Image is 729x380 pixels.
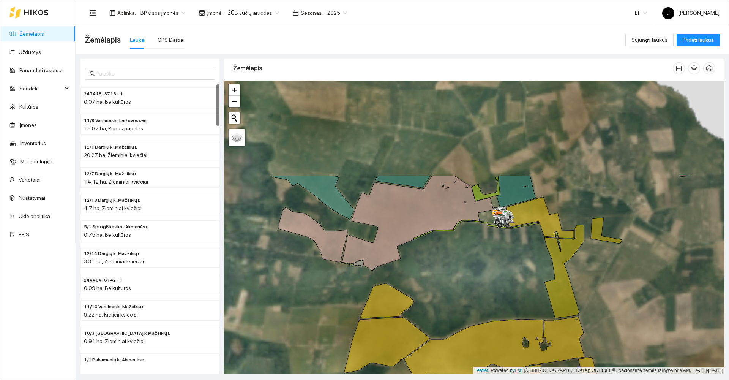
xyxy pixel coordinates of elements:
span: 9.22 ha, Kietieji kviečiai [84,312,138,318]
span: shop [199,10,205,16]
span: 1/1 Pakamanių k., Akmenės r. [84,356,145,364]
a: Zoom out [229,96,240,107]
div: | Powered by © HNIT-[GEOGRAPHIC_DATA]; ORT10LT ©, Nacionalinė žemės tarnyba prie AM, [DATE]-[DATE] [473,367,724,374]
a: Žemėlapis [19,31,44,37]
a: Panaudoti resursai [19,67,63,73]
button: menu-fold [85,5,100,21]
a: Esri [515,368,523,373]
div: Žemėlapis [233,57,673,79]
span: menu-fold [89,9,96,16]
a: Ūkio analitika [19,213,50,219]
div: Laukai [130,36,145,44]
a: Kultūros [19,104,38,110]
a: Zoom in [229,84,240,96]
a: Pridėti laukus [677,37,720,43]
span: 10/3 Kalniškių k. Mažeikių r. [84,330,170,337]
button: Initiate a new search [229,112,240,124]
span: 14.12 ha, Žieminiai kviečiai [84,179,148,185]
span: Sujungti laukus [631,36,667,44]
a: PPIS [19,231,29,237]
a: Inventorius [20,140,46,146]
span: 244404-6142 - 1 [84,277,123,284]
button: Sujungti laukus [625,34,674,46]
span: 12/13 Dargių k., Mažeikių r. [84,197,140,204]
a: Meteorologija [20,158,52,165]
span: 2025 [327,7,347,19]
span: Žemėlapis [85,34,121,46]
span: − [232,97,237,106]
span: BP visos įmonės [140,7,185,19]
span: 12/7 Dargių k., Mažeikių r. [84,170,137,177]
span: Sezonas : [301,9,323,17]
span: Sandėlis [19,81,63,96]
span: Pridėti laukus [683,36,714,44]
div: GPS Darbai [158,36,185,44]
a: Sujungti laukus [625,37,674,43]
span: 247418-3713 - 1 [84,90,123,98]
span: calendar [293,10,299,16]
span: 11/9 Varninės k., Laižuvos sen. [84,117,148,124]
a: Užduotys [19,49,41,55]
span: Įmonė : [207,9,223,17]
span: J [667,7,670,19]
a: Nustatymai [19,195,45,201]
a: Vartotojai [19,177,41,183]
button: Pridėti laukus [677,34,720,46]
a: Įmonės [19,122,37,128]
span: [PERSON_NAME] [662,10,720,16]
span: 3.31 ha, Žieminiai kviečiai [84,258,144,264]
span: + [232,85,237,95]
span: 12/14 Dargių k., Mažeikių r. [84,250,140,257]
button: column-width [673,62,685,74]
input: Paieška [96,70,210,78]
span: 11/10 Varninės k., Mažeikių r. [84,303,144,310]
span: 5/1 Sprogiškės km. Akmenės r. [84,223,148,231]
span: ŽŪB Jučių aruodas [227,7,279,19]
span: | [524,368,525,373]
span: layout [109,10,115,16]
a: Leaflet [475,368,488,373]
span: search [90,71,95,76]
span: 0.07 ha, Be kultūros [84,99,131,105]
span: 0.91 ha, Žieminiai kviečiai [84,338,145,344]
span: column-width [673,65,685,71]
span: LT [635,7,647,19]
span: Aplinka : [117,9,136,17]
span: 0.75 ha, Be kultūros [84,232,131,238]
span: 12/1 Dargių k., Mažeikių r. [84,144,137,151]
span: 18.87 ha, Pupos pupelės [84,125,143,131]
span: 4.7 ha, Žieminiai kviečiai [84,205,142,211]
a: Layers [229,129,245,146]
span: 0.09 ha, Be kultūros [84,285,131,291]
span: 20.27 ha, Žieminiai kviečiai [84,152,147,158]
